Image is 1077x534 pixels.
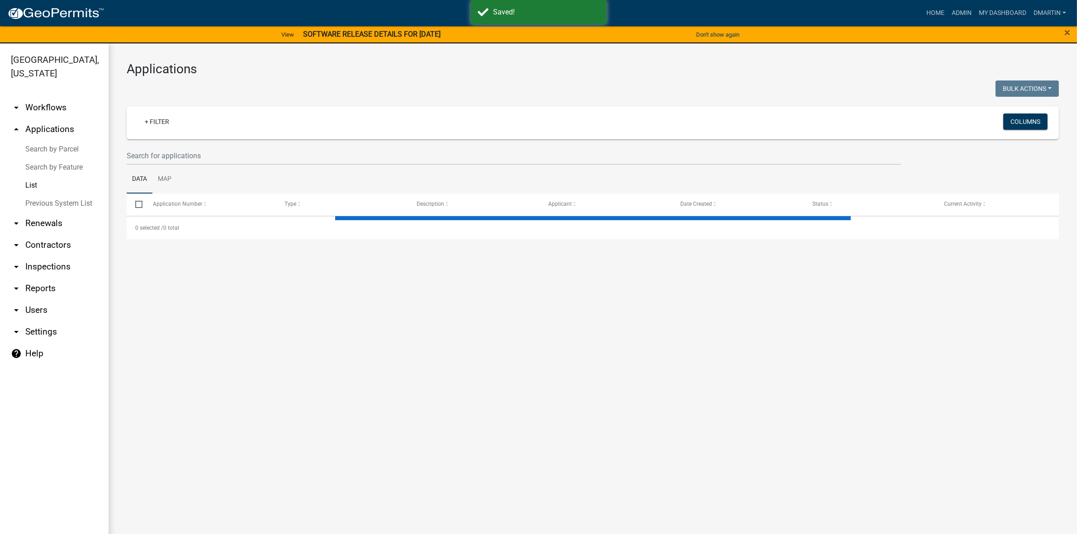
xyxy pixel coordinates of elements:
[135,225,163,231] span: 0 selected /
[693,27,743,42] button: Don't show again
[138,113,176,130] a: + Filter
[1064,26,1070,39] span: ×
[144,194,276,215] datatable-header-cell: Application Number
[417,201,444,207] span: Description
[11,305,22,316] i: arrow_drop_down
[935,194,1068,215] datatable-header-cell: Current Activity
[285,201,296,207] span: Type
[540,194,672,215] datatable-header-cell: Applicant
[278,27,298,42] a: View
[1064,27,1070,38] button: Close
[923,5,948,22] a: Home
[549,201,572,207] span: Applicant
[804,194,936,215] datatable-header-cell: Status
[975,5,1030,22] a: My Dashboard
[812,201,828,207] span: Status
[127,194,144,215] datatable-header-cell: Select
[11,261,22,272] i: arrow_drop_down
[152,165,177,194] a: Map
[127,217,1059,239] div: 0 total
[11,326,22,337] i: arrow_drop_down
[11,218,22,229] i: arrow_drop_down
[303,30,441,38] strong: SOFTWARE RELEASE DETAILS FOR [DATE]
[276,194,408,215] datatable-header-cell: Type
[127,165,152,194] a: Data
[680,201,712,207] span: Date Created
[948,5,975,22] a: Admin
[11,102,22,113] i: arrow_drop_down
[1003,113,1048,130] button: Columns
[11,283,22,294] i: arrow_drop_down
[672,194,804,215] datatable-header-cell: Date Created
[408,194,540,215] datatable-header-cell: Description
[153,201,202,207] span: Application Number
[11,348,22,359] i: help
[11,124,22,135] i: arrow_drop_up
[127,61,1059,77] h3: Applications
[1030,5,1070,22] a: dmartin
[996,80,1059,97] button: Bulk Actions
[11,240,22,250] i: arrow_drop_down
[127,146,901,165] input: Search for applications
[944,201,982,207] span: Current Activity
[493,7,600,18] div: Saved!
